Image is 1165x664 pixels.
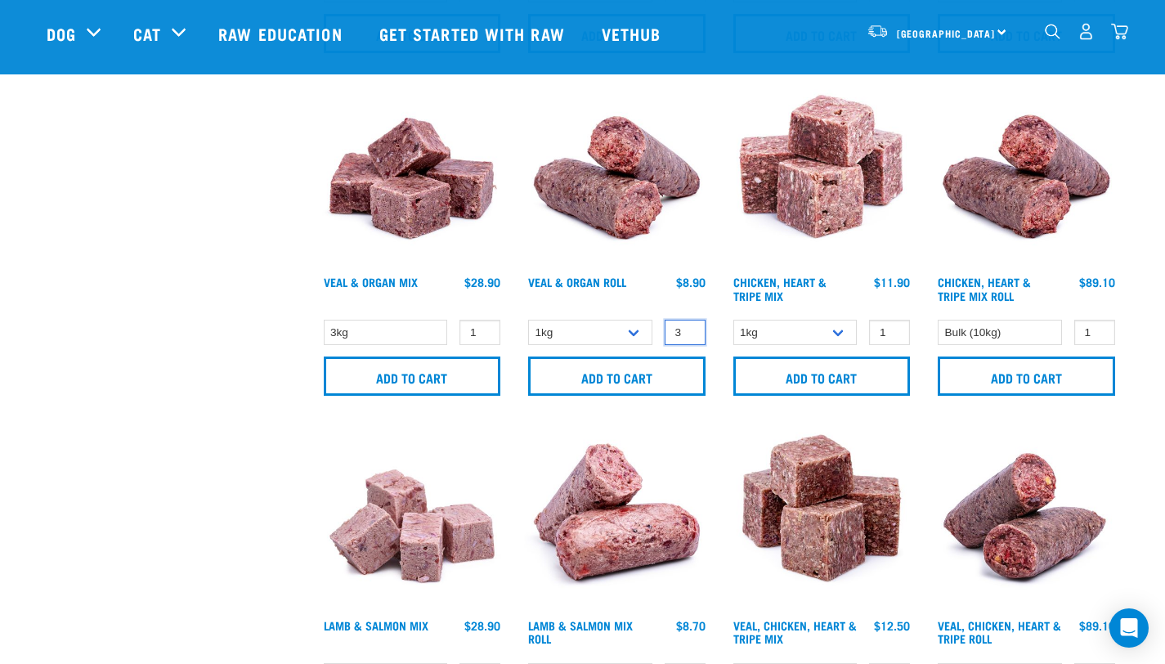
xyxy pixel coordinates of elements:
[464,619,500,632] div: $28.90
[324,622,428,628] a: Lamb & Salmon Mix
[1045,24,1060,39] img: home-icon-1@2x.png
[869,320,910,345] input: 1
[1079,276,1115,289] div: $89.10
[464,276,500,289] div: $28.90
[528,622,633,641] a: Lamb & Salmon Mix Roll
[133,21,161,46] a: Cat
[874,619,910,632] div: $12.50
[202,1,362,66] a: Raw Education
[1079,619,1115,632] div: $89.10
[524,425,710,611] img: 1261 Lamb Salmon Roll 01
[733,279,827,298] a: Chicken, Heart & Tripe Mix
[528,357,706,396] input: Add to cart
[459,320,500,345] input: 1
[324,357,501,396] input: Add to cart
[324,279,418,285] a: Veal & Organ Mix
[665,320,706,345] input: 1
[934,83,1119,268] img: Chicken Heart Tripe Roll 01
[320,83,505,268] img: 1158 Veal Organ Mix 01
[938,357,1115,396] input: Add to cart
[897,30,996,36] span: [GEOGRAPHIC_DATA]
[676,276,706,289] div: $8.90
[1111,23,1128,40] img: home-icon@2x.png
[874,276,910,289] div: $11.90
[524,83,710,268] img: Veal Organ Mix Roll 01
[729,83,915,268] img: 1062 Chicken Heart Tripe Mix 01
[320,425,505,611] img: 1029 Lamb Salmon Mix 01
[733,357,911,396] input: Add to cart
[733,622,857,641] a: Veal, Chicken, Heart & Tripe Mix
[1078,23,1095,40] img: user.png
[867,24,889,38] img: van-moving.png
[938,622,1061,641] a: Veal, Chicken, Heart & Tripe Roll
[676,619,706,632] div: $8.70
[934,425,1119,611] img: 1263 Chicken Organ Roll 02
[729,425,915,611] img: Veal Chicken Heart Tripe Mix 01
[938,279,1031,298] a: Chicken, Heart & Tripe Mix Roll
[528,279,626,285] a: Veal & Organ Roll
[1074,320,1115,345] input: 1
[585,1,682,66] a: Vethub
[1109,608,1149,648] div: Open Intercom Messenger
[363,1,585,66] a: Get started with Raw
[47,21,76,46] a: Dog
